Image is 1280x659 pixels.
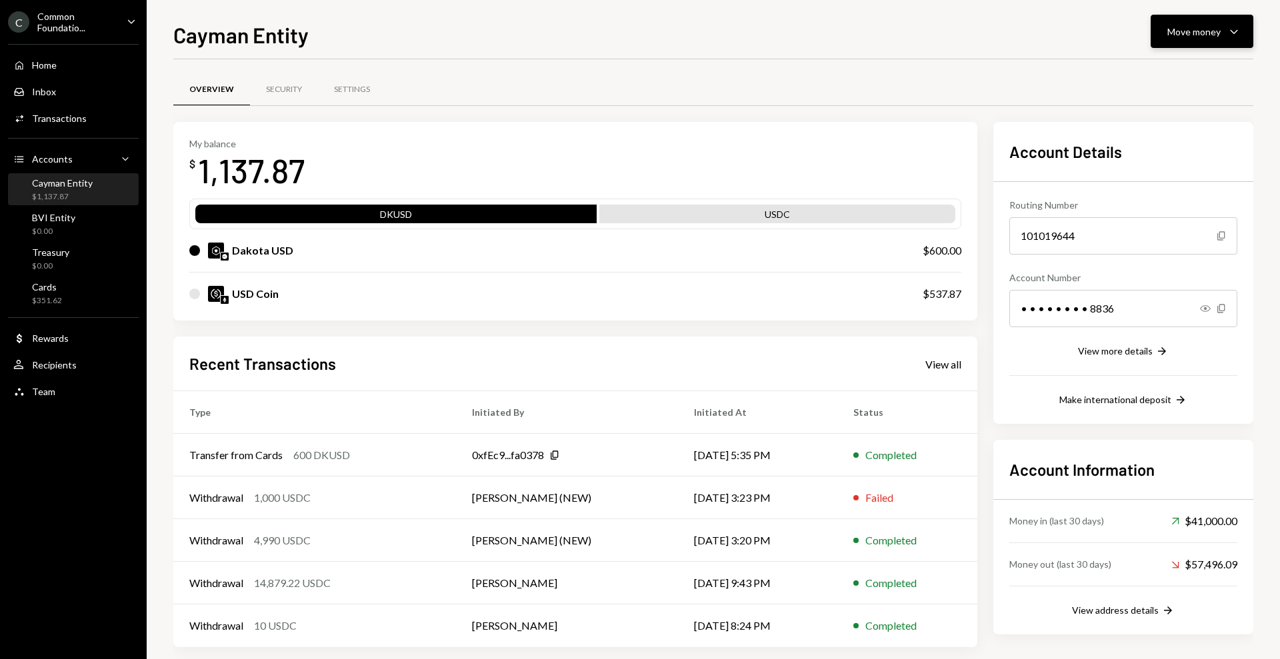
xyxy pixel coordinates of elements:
button: View address details [1072,604,1175,618]
div: Dakota USD [232,243,293,259]
td: [DATE] 8:24 PM [678,604,837,647]
a: Inbox [8,79,139,103]
div: Accounts [32,153,73,165]
th: Status [837,391,977,434]
a: Cards$351.62 [8,277,139,309]
a: Settings [318,73,386,107]
div: Withdrawal [189,490,243,506]
img: USDC [208,286,224,302]
div: Transactions [32,113,87,124]
div: Money out (last 30 days) [1009,557,1111,571]
img: base-mainnet [221,253,229,261]
div: Recipients [32,359,77,370]
div: My balance [189,138,305,149]
div: Rewards [32,332,69,344]
button: Move money [1151,15,1253,48]
div: $0.00 [32,226,75,237]
div: Common Foundatio... [37,11,116,33]
div: $41,000.00 [1171,513,1237,529]
div: Withdrawal [189,532,243,548]
div: Inbox [32,86,56,97]
div: Treasury [32,247,69,258]
div: BVI Entity [32,212,75,223]
a: Security [250,73,318,107]
div: View address details [1072,604,1159,616]
div: $0.00 [32,261,69,272]
div: 1,000 USDC [254,490,311,506]
th: Initiated At [678,391,837,434]
a: Accounts [8,147,139,171]
div: Team [32,386,55,397]
div: $ [189,157,195,171]
div: Make international deposit [1059,394,1171,405]
div: 101019644 [1009,217,1237,255]
td: [DATE] 3:23 PM [678,476,837,519]
div: Withdrawal [189,618,243,634]
div: Security [266,84,302,95]
div: 0xfEc9...fa0378 [472,447,544,463]
td: [PERSON_NAME] [456,604,678,647]
div: $1,137.87 [32,191,93,203]
div: • • • • • • • • 8836 [1009,290,1237,327]
button: View more details [1078,344,1169,359]
div: $351.62 [32,295,62,307]
div: C [8,11,29,33]
div: Transfer from Cards [189,447,283,463]
th: Initiated By [456,391,678,434]
div: Completed [865,575,917,591]
img: ethereum-mainnet [221,296,229,304]
div: $537.87 [923,286,961,302]
img: DKUSD [208,243,224,259]
a: Rewards [8,326,139,350]
td: [PERSON_NAME] [456,562,678,604]
div: $57,496.09 [1171,556,1237,572]
div: Failed [865,490,893,506]
th: Type [173,391,456,434]
a: View all [925,356,961,371]
div: Move money [1167,25,1221,39]
div: 600 DKUSD [293,447,350,463]
h2: Account Information [1009,458,1237,480]
a: Recipients [8,352,139,376]
a: Home [8,53,139,77]
td: [PERSON_NAME] (NEW) [456,519,678,562]
div: Money in (last 30 days) [1009,514,1104,528]
div: Cayman Entity [32,177,93,189]
div: Overview [189,84,234,95]
div: USD Coin [232,286,279,302]
div: $600.00 [923,243,961,259]
td: [DATE] 3:20 PM [678,519,837,562]
div: 1,137.87 [198,149,305,191]
div: Completed [865,532,917,548]
div: USDC [599,207,955,226]
div: Withdrawal [189,575,243,591]
h2: Account Details [1009,141,1237,163]
a: BVI Entity$0.00 [8,208,139,240]
div: Settings [334,84,370,95]
h1: Cayman Entity [173,21,309,48]
div: Completed [865,447,917,463]
td: [DATE] 9:43 PM [678,562,837,604]
div: Account Number [1009,271,1237,285]
a: Team [8,379,139,403]
div: Cards [32,281,62,293]
div: View more details [1078,345,1153,356]
div: DKUSD [195,207,597,226]
button: Make international deposit [1059,393,1187,408]
div: Home [32,59,57,71]
div: 14,879.22 USDC [254,575,331,591]
div: Completed [865,618,917,634]
div: View all [925,358,961,371]
div: 10 USDC [254,618,297,634]
a: Cayman Entity$1,137.87 [8,173,139,205]
td: [PERSON_NAME] (NEW) [456,476,678,519]
a: Treasury$0.00 [8,243,139,275]
a: Transactions [8,106,139,130]
a: Overview [173,73,250,107]
h2: Recent Transactions [189,352,336,374]
td: [DATE] 5:35 PM [678,434,837,476]
div: 4,990 USDC [254,532,311,548]
div: Routing Number [1009,198,1237,212]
